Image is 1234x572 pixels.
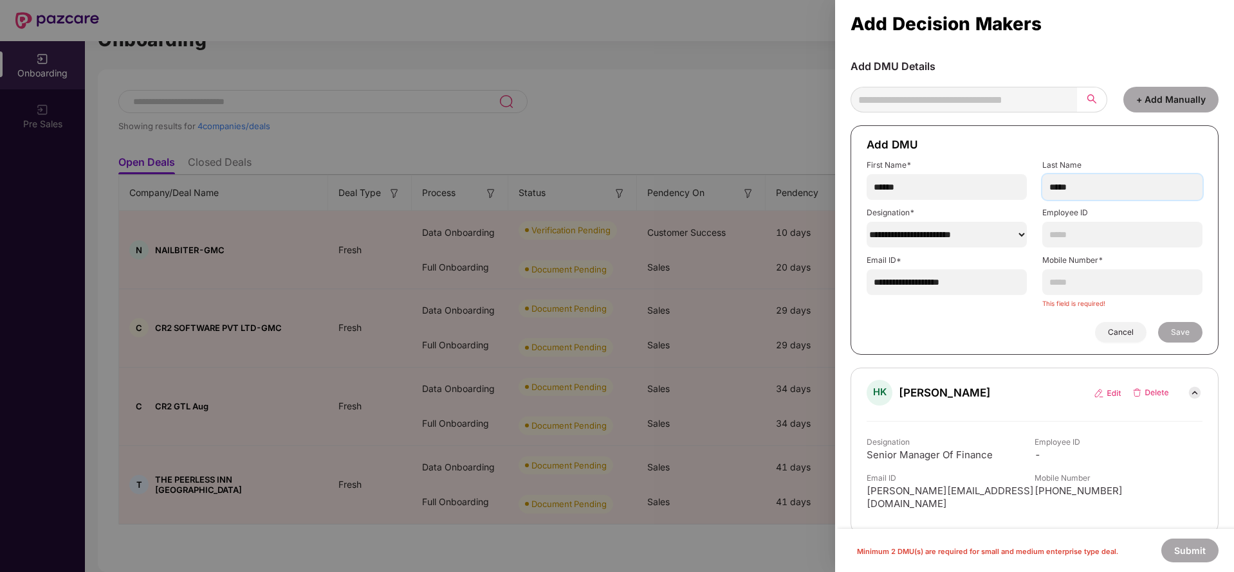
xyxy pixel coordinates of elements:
label: First Name* [867,160,1027,170]
span: [PHONE_NUMBER] [1035,485,1202,497]
div: Add Decision Makers [851,17,1219,31]
img: edit [1094,388,1121,398]
button: Cancel [1095,322,1147,343]
label: Last Name [1042,160,1202,170]
span: Email ID [867,473,1035,483]
span: HK [873,386,887,399]
span: - [1035,449,1202,461]
label: Email ID* [867,255,1027,265]
label: Designation* [867,208,1027,218]
span: Employee ID [1035,437,1202,447]
span: Designation [867,437,1035,447]
img: delete [1132,388,1169,398]
span: Minimum 2 DMU(s) are required for small and medium enterprise type deal. [857,547,1118,556]
span: Add DMU [867,138,918,151]
span: [PERSON_NAME][EMAIL_ADDRESS][DOMAIN_NAME] [867,485,1035,510]
div: This field is required! [1042,299,1202,309]
span: Cancel [1108,327,1134,337]
span: Senior Manager Of Finance [867,449,1035,461]
img: down_arrow [1187,385,1202,400]
span: Mobile Number [1035,473,1202,483]
span: Add DMU Details [851,60,935,73]
button: search [1077,87,1107,112]
span: [PERSON_NAME] [899,386,991,400]
button: Save [1158,322,1202,343]
button: Submit [1161,539,1219,562]
button: + Add Manually [1123,87,1219,112]
label: Mobile Number* [1042,255,1202,265]
label: Employee ID [1042,208,1202,218]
